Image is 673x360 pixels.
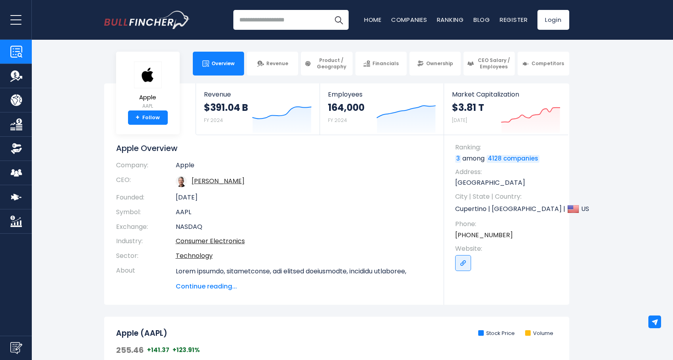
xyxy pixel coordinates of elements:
th: Sector: [116,249,176,263]
a: ceo [192,176,244,186]
a: Consumer Electronics [176,236,245,246]
img: tim-cook.jpg [176,176,187,187]
strong: + [136,114,140,121]
span: Ownership [426,60,453,67]
span: Financials [372,60,399,67]
th: Company: [116,161,176,173]
a: Companies [391,15,427,24]
th: Exchange: [116,220,176,234]
h1: Apple Overview [116,143,432,153]
a: Ranking [437,15,464,24]
strong: 164,000 [328,101,365,114]
small: [DATE] [452,117,467,124]
img: Bullfincher logo [104,11,190,29]
a: Revenue $391.04 B FY 2024 [196,83,320,135]
td: Apple [176,161,432,173]
a: Register [500,15,528,24]
a: Login [537,10,569,30]
li: Volume [525,330,553,337]
a: Employees 164,000 FY 2024 [320,83,444,135]
span: Website: [455,244,561,253]
a: Product / Geography [301,52,352,75]
a: CEO Salary / Employees [464,52,515,75]
a: Go to homepage [104,11,190,29]
span: Employees [328,91,436,98]
td: [DATE] [176,190,432,205]
th: About [116,263,176,291]
span: Apple [134,94,162,101]
span: Market Capitalization [452,91,560,98]
span: CEO Salary / Employees [476,57,511,70]
span: Competitors [531,60,564,67]
small: AAPL [134,103,162,110]
span: 255.46 [116,345,144,355]
span: +123.91% [173,346,200,354]
strong: $391.04 B [204,101,248,114]
button: Search [329,10,349,30]
a: Market Capitalization $3.81 T [DATE] [444,83,568,135]
th: Symbol: [116,205,176,220]
p: [GEOGRAPHIC_DATA] [455,178,561,187]
a: Financials [355,52,407,75]
th: Founded: [116,190,176,205]
th: CEO: [116,173,176,190]
td: AAPL [176,205,432,220]
a: Go to link [455,255,471,271]
a: Ownership [409,52,461,75]
span: Overview [211,60,235,67]
a: Overview [193,52,244,75]
a: 4128 companies [487,155,539,163]
img: Ownership [10,143,22,155]
a: Competitors [518,52,569,75]
p: among [455,154,561,163]
a: Technology [176,251,213,260]
span: Address: [455,168,561,176]
a: [PHONE_NUMBER] [455,231,513,240]
span: Revenue [266,60,288,67]
span: +141.37 [147,346,169,354]
span: Ranking: [455,143,561,152]
h2: Apple (AAPL) [116,329,167,339]
span: Revenue [204,91,312,98]
a: +Follow [128,110,168,125]
li: Stock Price [478,330,515,337]
a: Blog [473,15,490,24]
strong: $3.81 T [452,101,484,114]
span: City | State | Country: [455,192,561,201]
span: Product / Geography [314,57,349,70]
a: 3 [455,155,461,163]
span: Phone: [455,220,561,228]
a: Apple AAPL [134,61,162,111]
small: FY 2024 [204,117,223,124]
p: Cupertino | [GEOGRAPHIC_DATA] | US [455,203,561,215]
small: FY 2024 [328,117,347,124]
th: Industry: [116,234,176,249]
a: Home [364,15,382,24]
td: NASDAQ [176,220,432,234]
a: Revenue [247,52,298,75]
span: Continue reading... [176,282,432,291]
